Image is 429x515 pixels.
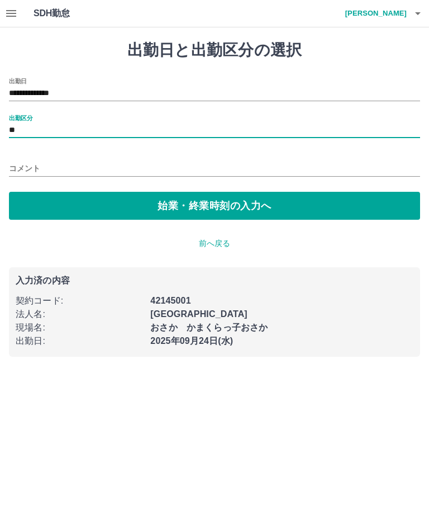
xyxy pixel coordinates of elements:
[9,238,420,249] p: 前へ戻る
[9,41,420,60] h1: 出勤日と出勤区分の選択
[16,321,144,334] p: 現場名 :
[150,323,268,332] b: おさか かまくらっ子おさか
[9,114,32,122] label: 出勤区分
[150,296,190,305] b: 42145001
[9,77,27,85] label: 出勤日
[150,336,233,346] b: 2025年09月24日(水)
[16,276,413,285] p: 入力済の内容
[150,309,247,319] b: [GEOGRAPHIC_DATA]
[16,294,144,308] p: 契約コード :
[16,334,144,348] p: 出勤日 :
[16,308,144,321] p: 法人名 :
[9,192,420,220] button: 始業・終業時刻の入力へ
